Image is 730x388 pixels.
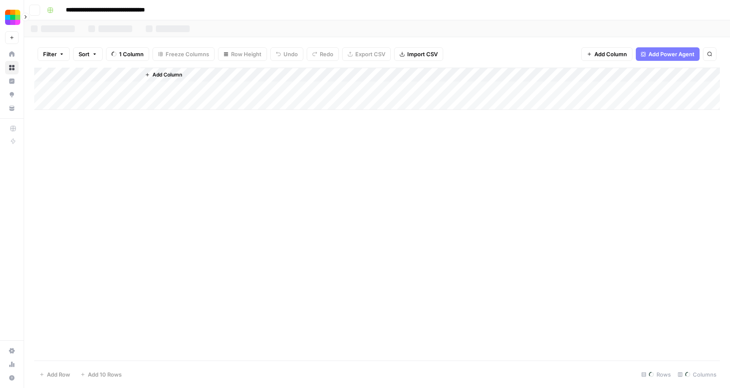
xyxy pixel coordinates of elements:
a: Home [5,47,19,61]
span: Sort [79,50,90,58]
button: 1 Column [106,47,149,61]
span: Filter [43,50,57,58]
button: Help + Support [5,371,19,385]
span: Undo [283,50,298,58]
a: Usage [5,358,19,371]
img: Smallpdf Logo [5,10,20,25]
button: Add Column [581,47,632,61]
span: Add Power Agent [648,50,695,58]
a: Insights [5,74,19,88]
span: Row Height [231,50,261,58]
a: Browse [5,61,19,74]
button: Add Column [142,69,185,80]
button: Workspace: Smallpdf [5,7,19,28]
button: Freeze Columns [153,47,215,61]
button: Add Row [34,368,75,381]
span: Export CSV [355,50,385,58]
button: Sort [73,47,103,61]
div: Columns [674,368,720,381]
div: Rows [638,368,674,381]
span: Add 10 Rows [88,370,122,379]
a: Opportunities [5,88,19,101]
button: Add 10 Rows [75,368,127,381]
button: Undo [270,47,303,61]
span: Add Column [153,71,182,79]
span: Add Column [594,50,627,58]
button: Row Height [218,47,267,61]
button: Filter [38,47,70,61]
button: Import CSV [394,47,443,61]
a: Settings [5,344,19,358]
span: 1 Column [119,50,144,58]
button: Add Power Agent [636,47,700,61]
span: Redo [320,50,333,58]
button: Export CSV [342,47,391,61]
a: Your Data [5,101,19,115]
span: Freeze Columns [166,50,209,58]
span: Add Row [47,370,70,379]
button: Redo [307,47,339,61]
span: Import CSV [407,50,438,58]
